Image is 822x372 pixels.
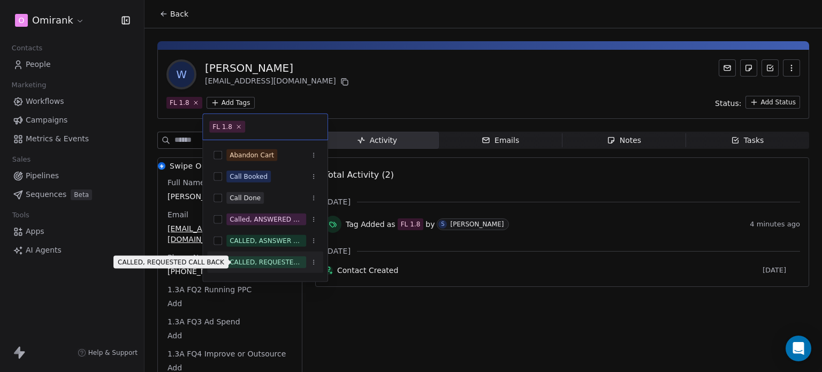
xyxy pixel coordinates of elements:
[230,215,303,224] div: Called, ANSWERED BUT NO SOUND
[230,257,303,267] div: CALLED, REQUESTED CALL BACK
[230,150,274,160] div: Abandon Cart
[230,236,303,246] div: CALLED, ASNSWER WITH CONVO
[230,193,261,203] div: Call Done
[212,122,232,132] div: FL 1.8
[118,258,224,267] p: CALLED, REQUESTED CALL BACK
[230,172,268,181] div: Call Booked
